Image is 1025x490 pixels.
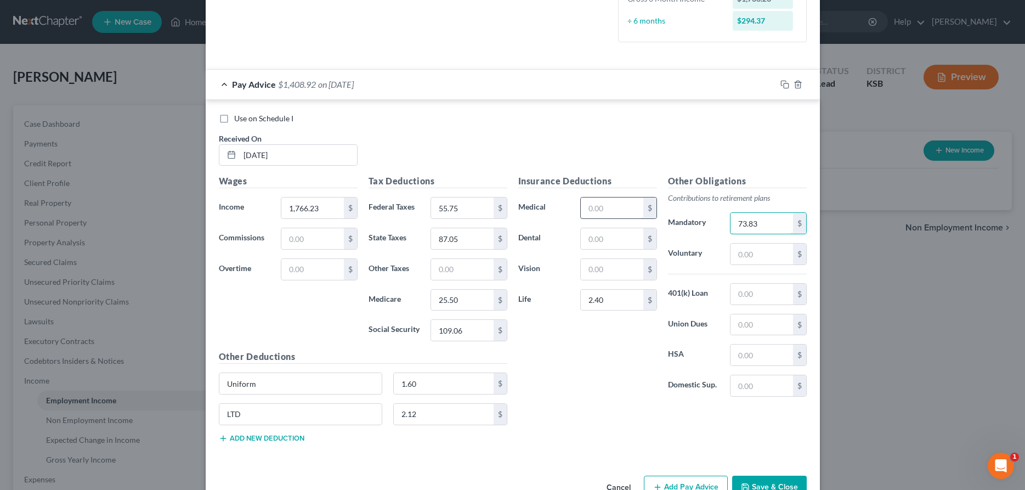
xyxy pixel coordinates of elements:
[363,258,426,280] label: Other Taxes
[219,373,382,394] input: Specify...
[213,258,276,280] label: Overtime
[363,197,426,219] label: Federal Taxes
[219,404,382,425] input: Specify...
[363,228,426,250] label: State Taxes
[219,434,304,443] button: Add new deduction
[581,198,643,218] input: 0.00
[793,213,806,234] div: $
[369,174,507,188] h5: Tax Deductions
[733,11,793,31] div: $294.37
[363,289,426,311] label: Medicare
[431,320,493,341] input: 0.00
[662,314,725,336] label: Union Dues
[518,174,657,188] h5: Insurance Deductions
[219,134,262,143] span: Received On
[431,290,493,311] input: 0.00
[232,79,276,89] span: Pay Advice
[581,228,643,249] input: 0.00
[213,228,276,250] label: Commissions
[394,404,494,425] input: 0.00
[318,79,354,89] span: on [DATE]
[730,244,792,264] input: 0.00
[662,212,725,234] label: Mandatory
[662,283,725,305] label: 401(k) Loan
[730,345,792,365] input: 0.00
[793,345,806,365] div: $
[431,198,493,218] input: 0.00
[730,375,792,396] input: 0.00
[431,228,493,249] input: 0.00
[234,114,293,123] span: Use on Schedule I
[494,404,507,425] div: $
[344,259,357,280] div: $
[344,198,357,218] div: $
[494,373,507,394] div: $
[513,258,575,280] label: Vision
[494,259,507,280] div: $
[793,244,806,264] div: $
[219,350,507,364] h5: Other Deductions
[240,145,357,166] input: MM/DD/YYYY
[1010,453,1019,461] span: 1
[513,228,575,250] label: Dental
[394,373,494,394] input: 0.00
[643,290,656,311] div: $
[662,243,725,265] label: Voluntary
[643,228,656,249] div: $
[281,198,343,218] input: 0.00
[793,284,806,305] div: $
[494,228,507,249] div: $
[662,375,725,397] label: Domestic Sup.
[431,259,493,280] input: 0.00
[643,259,656,280] div: $
[581,259,643,280] input: 0.00
[668,174,807,188] h5: Other Obligations
[281,228,343,249] input: 0.00
[278,79,316,89] span: $1,408.92
[793,314,806,335] div: $
[793,375,806,396] div: $
[668,193,807,204] p: Contributions to retirement plans
[513,289,575,311] label: Life
[643,198,656,218] div: $
[622,15,728,26] div: ÷ 6 months
[730,284,792,305] input: 0.00
[662,344,725,366] label: HSA
[730,314,792,335] input: 0.00
[581,290,643,311] input: 0.00
[513,197,575,219] label: Medical
[219,202,244,211] span: Income
[988,453,1014,479] iframe: Intercom live chat
[344,228,357,249] div: $
[281,259,343,280] input: 0.00
[363,319,426,341] label: Social Security
[494,290,507,311] div: $
[494,320,507,341] div: $
[219,174,358,188] h5: Wages
[730,213,792,234] input: 0.00
[494,198,507,218] div: $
